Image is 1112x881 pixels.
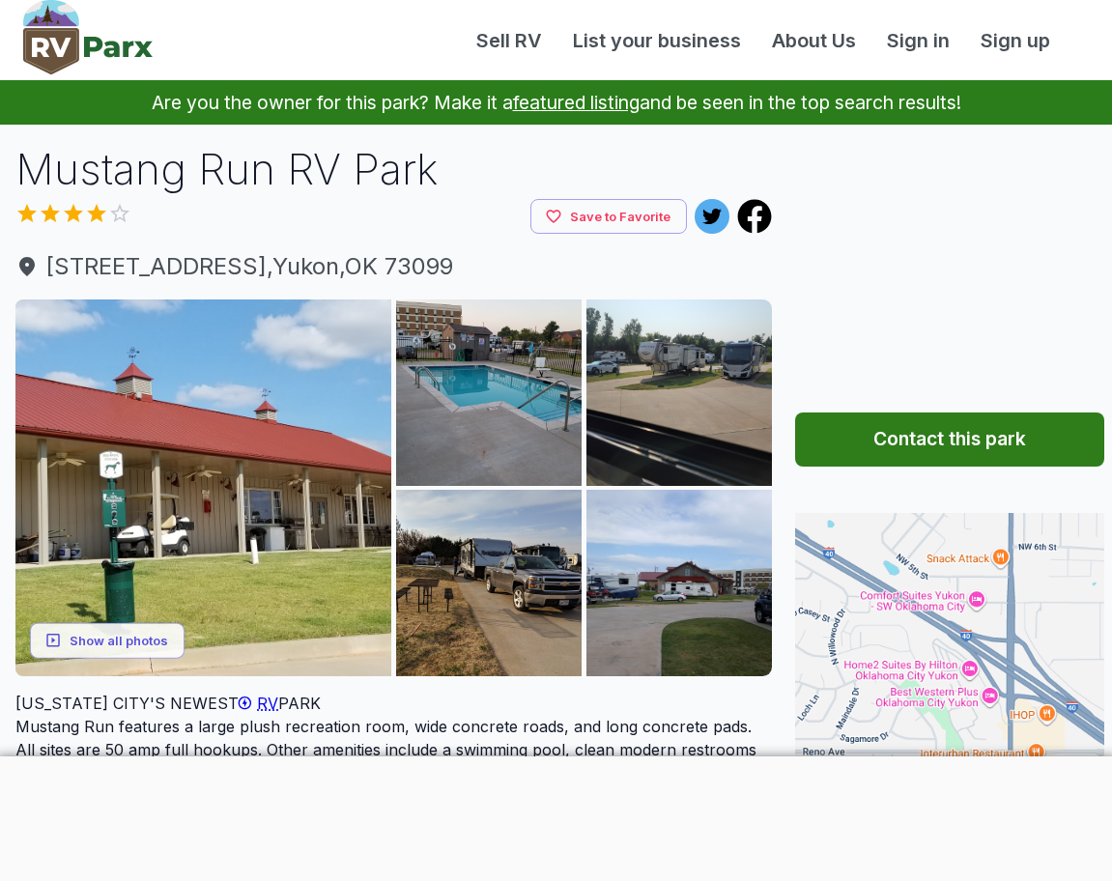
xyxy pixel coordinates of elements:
[396,490,582,675] img: AAcXr8qpmTvvaaeDp7OUb11LRKAvSbz0DhLBnKk8VbUN4OMRA-D4tCs_AaNez29PrQ7eW3cdrQvJiSNNzJS8M9autdHbNxA2o...
[461,26,557,55] a: Sell RV
[239,694,278,713] a: RV
[396,299,582,485] img: AAcXr8pnE16lhUD--xGkExGN8xjyNJciYXdduuFpimTZXAMkigSE8ItjGu_HkksFl13_TA3kxguZs-d-l-ZT7-mugEboyRTV9...
[795,513,1104,822] img: Map for Mustang Run RV Park
[965,26,1066,55] a: Sign up
[756,26,871,55] a: About Us
[557,26,756,55] a: List your business
[71,756,1041,876] iframe: Advertisement
[23,80,1089,125] p: Are you the owner for this park? Make it a and be seen in the top search results!
[530,199,687,235] button: Save to Favorite
[15,140,772,199] h1: Mustang Run RV Park
[586,490,772,675] img: AAcXr8pNPkMyr1QKEaFajJA61RAxgPk90tAYapU4-jZGm68AthWqtlE3rEQ4d2UQ9mCmQXTgE2UG2nGpCjPCpCVZ3nseCdzMo...
[586,299,772,485] img: AAcXr8oi98NoLFJwsMGPgXX5-cZbaTpPv5hwHlK9QMQJe-m5PnqxzBXuM0tfYg6cHf2dzKv_hMlGWeS8CdMwCU0kmTMQly7Bh...
[15,299,391,675] img: AAcXr8pCodvhs88a5cvR87phMSL56GLpFwhfFjp5sy_CSUI4vNAXhbTmom_mGHPLljY_D3S928reZw6jjKIDd6sg2099r1Q0s...
[15,249,772,284] a: [STREET_ADDRESS],Yukon,OK 73099
[871,26,965,55] a: Sign in
[795,412,1104,467] button: Contact this park
[795,140,1104,382] iframe: Advertisement
[15,692,772,784] div: Mustang Run features a large plush recreation room, wide concrete roads, and long concrete pads. ...
[513,91,640,114] a: featured listing
[15,694,321,713] span: [US_STATE] CITY'S NEWEST PARK
[15,249,772,284] span: [STREET_ADDRESS] , Yukon , OK 73099
[30,622,185,658] button: Show all photos
[257,694,278,713] span: RV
